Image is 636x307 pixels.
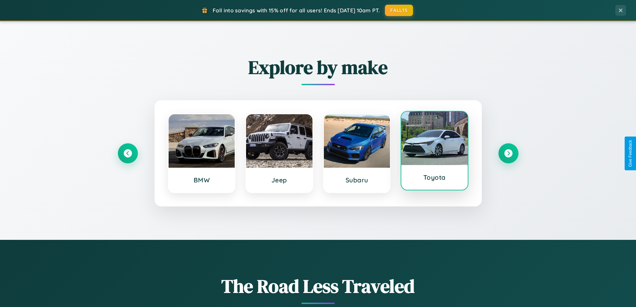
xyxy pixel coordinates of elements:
[331,176,384,184] h3: Subaru
[118,54,518,80] h2: Explore by make
[213,7,380,14] span: Fall into savings with 15% off for all users! Ends [DATE] 10am PT.
[408,173,461,181] h3: Toyota
[253,176,306,184] h3: Jeep
[385,5,413,16] button: FALL15
[175,176,228,184] h3: BMW
[118,273,518,299] h1: The Road Less Traveled
[628,140,633,167] div: Give Feedback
